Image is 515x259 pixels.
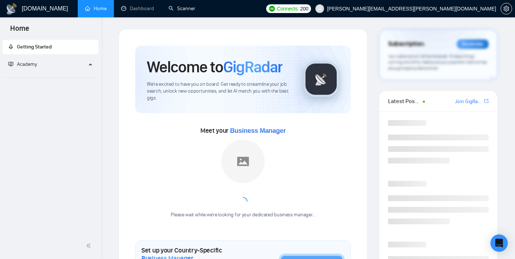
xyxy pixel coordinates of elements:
div: Open Intercom Messenger [490,234,508,252]
div: Reminder [457,39,489,49]
span: loading [239,197,247,206]
span: Meet your [200,127,286,135]
span: Home [4,23,35,38]
span: GigRadar [223,57,282,77]
a: export [484,98,489,105]
h1: Welcome to [147,57,282,77]
span: user [317,6,322,11]
span: Getting Started [17,44,52,50]
span: Your subscription will be renewed. To keep things running smoothly, make sure your payment method... [388,54,487,71]
img: upwork-logo.png [269,6,275,12]
span: Connects: [277,5,299,13]
a: homeHome [85,5,107,12]
span: 200 [300,5,308,13]
span: We're excited to have you on board. Get ready to streamline your job search, unlock new opportuni... [147,81,291,102]
span: export [484,98,489,104]
div: Please wait while we're looking for your dedicated business manager... [166,212,319,218]
span: fund-projection-screen [8,61,13,67]
a: searchScanner [169,5,195,12]
a: setting [501,6,512,12]
li: Getting Started [3,40,98,54]
button: setting [501,3,512,14]
img: logo [6,3,17,15]
a: Join GigRadar Slack Community [455,98,483,106]
span: Academy [17,61,37,67]
span: double-left [86,242,93,249]
span: Academy [8,61,37,67]
li: Academy Homepage [3,75,98,79]
a: dashboardDashboard [121,5,154,12]
span: rocket [8,44,13,49]
span: Business Manager [230,127,286,134]
img: placeholder.png [221,140,265,183]
span: Subscription [388,38,424,50]
img: gigradar-logo.png [303,61,339,97]
span: Latest Posts from the GigRadar Community [388,97,421,106]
